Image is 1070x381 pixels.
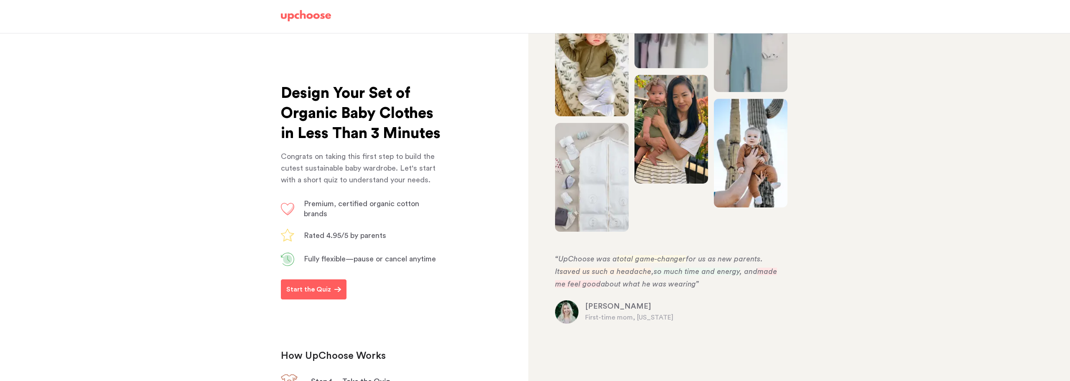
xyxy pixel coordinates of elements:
h2: How UpChoose Works [281,350,485,363]
span: “UpChoose was a [555,255,617,263]
img: A woman laying down with her newborn baby and smiling [555,8,629,116]
a: UpChoose [281,10,331,26]
img: A mother holding her baby in her arms [555,123,629,232]
span: Rated 4.95/5 by parents [304,232,386,239]
p: [PERSON_NAME] [585,302,784,312]
img: Heart [281,203,294,215]
p: First-time mom, [US_STATE] [585,312,784,322]
span: Fully flexible—pause or cancel anytime [304,255,436,263]
p: Start the Quiz [286,284,331,294]
img: A mother holding her daughter in her arms in a garden, smiling at the camera [634,75,708,184]
img: UpChoose [281,10,331,22]
span: saved us such a headache [560,268,651,275]
button: Start the Quiz [281,279,346,299]
span: , and [739,268,757,275]
span: , [651,268,654,275]
span: Design Your Set of Organic Baby Clothes in Less Than 3 Minutes [281,86,441,141]
span: about what he was wearing” [601,280,699,288]
span: Premium, certified organic cotton brands [304,200,419,217]
span: total game-changer [617,255,686,263]
img: Less than 5 minutes spent [281,253,294,266]
span: so much time and energy [654,268,739,275]
p: Congrats on taking this first step to build the cutest sustainable baby wardrobe. Let's start wit... [281,151,441,186]
img: Overall rating 4.9 [281,229,294,242]
img: A mother and her baby boy smiling at the cameraa [714,99,787,207]
img: Kylie U. [555,300,578,324]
